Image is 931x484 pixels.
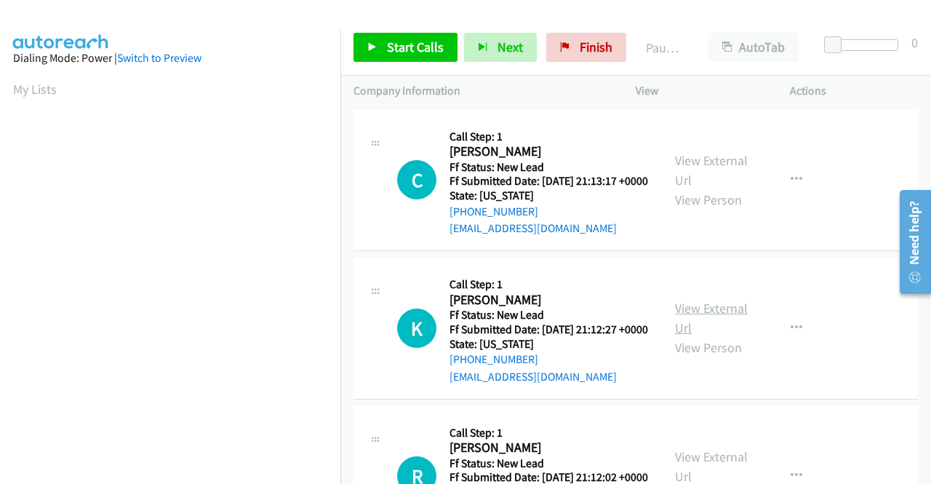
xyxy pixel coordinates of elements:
[675,339,742,356] a: View Person
[449,322,648,337] h5: Ff Submitted Date: [DATE] 21:12:27 +0000
[449,370,617,384] a: [EMAIL_ADDRESS][DOMAIN_NAME]
[449,143,644,160] h2: [PERSON_NAME]
[13,81,57,98] a: My Lists
[636,82,764,100] p: View
[449,205,538,218] a: [PHONE_NUMBER]
[449,426,648,440] h5: Call Step: 1
[675,191,742,208] a: View Person
[449,130,648,144] h5: Call Step: 1
[580,39,612,55] span: Finish
[353,82,610,100] p: Company Information
[397,160,436,199] div: The call is yet to be attempted
[353,33,457,62] a: Start Calls
[397,309,436,348] div: The call is yet to be attempted
[449,221,617,235] a: [EMAIL_ADDRESS][DOMAIN_NAME]
[449,308,648,322] h5: Ff Status: New Lead
[449,352,538,366] a: [PHONE_NUMBER]
[387,39,444,55] span: Start Calls
[498,39,523,55] span: Next
[449,456,648,471] h5: Ff Status: New Lead
[449,277,648,292] h5: Call Step: 1
[13,49,327,67] div: Dialing Mode: Power |
[397,160,436,199] h1: C
[675,300,748,336] a: View External Url
[831,39,898,51] div: Delay between calls (in seconds)
[464,33,537,62] button: Next
[708,33,799,62] button: AutoTab
[790,82,918,100] p: Actions
[449,160,648,175] h5: Ff Status: New Lead
[890,184,931,300] iframe: Resource Center
[397,309,436,348] h1: K
[449,174,648,189] h5: Ff Submitted Date: [DATE] 21:13:17 +0000
[646,38,682,57] p: Paused
[449,440,644,456] h2: [PERSON_NAME]
[449,337,648,352] h5: State: [US_STATE]
[911,33,918,52] div: 0
[449,292,644,309] h2: [PERSON_NAME]
[546,33,626,62] a: Finish
[675,152,748,189] a: View External Url
[117,51,201,65] a: Switch to Preview
[449,189,648,203] h5: State: [US_STATE]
